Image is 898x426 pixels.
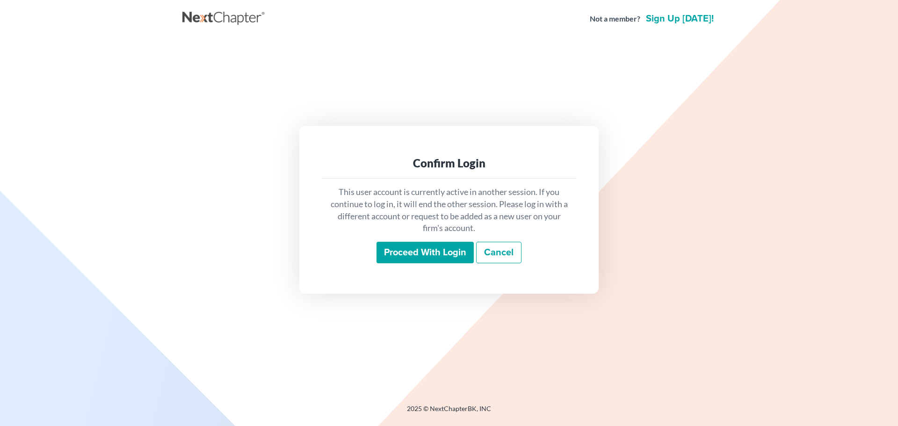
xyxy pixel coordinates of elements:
[377,242,474,263] input: Proceed with login
[329,156,569,171] div: Confirm Login
[590,14,640,24] strong: Not a member?
[476,242,521,263] a: Cancel
[182,404,716,421] div: 2025 © NextChapterBK, INC
[644,14,716,23] a: Sign up [DATE]!
[329,186,569,234] p: This user account is currently active in another session. If you continue to log in, it will end ...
